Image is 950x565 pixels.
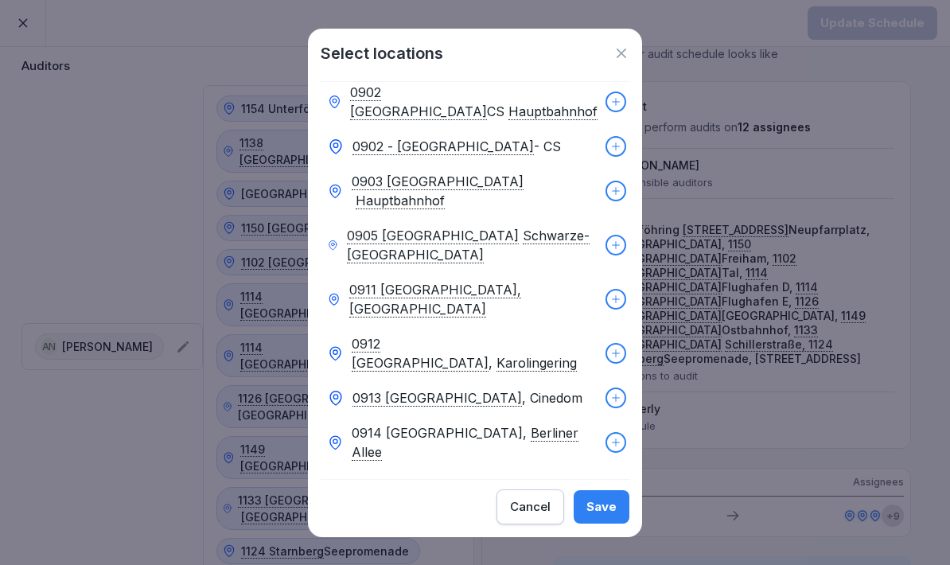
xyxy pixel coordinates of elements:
button: Cancel [496,489,564,524]
h1: Select locations [321,41,443,65]
button: Save [574,490,629,524]
p: , Cinedom [352,388,582,407]
p: - CS [352,137,561,156]
div: Save [586,498,617,516]
p: 0914 [GEOGRAPHIC_DATA], [352,423,599,462]
p: , [352,334,599,372]
p: CS [350,83,599,121]
div: Cancel [510,498,551,516]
